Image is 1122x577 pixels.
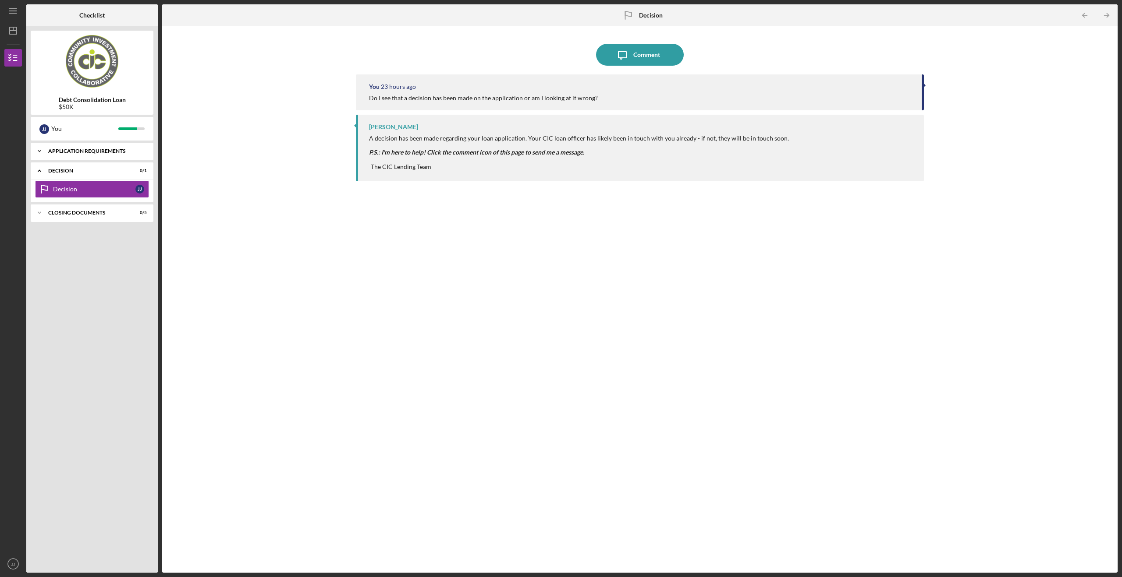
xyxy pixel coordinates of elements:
div: Application Requirements [48,148,142,154]
div: 0 / 1 [131,168,147,173]
div: Decision [48,168,125,173]
a: DecisionJJ [35,180,149,198]
div: J J [39,124,49,134]
img: Product logo [31,35,153,88]
div: Decision [53,186,135,193]
div: Do I see that a decision has been made on the application or am I looking at it wrong? [369,95,598,102]
div: J J [135,185,144,194]
div: 0 / 5 [131,210,147,215]
div: [PERSON_NAME] [369,123,418,130]
div: $50K [59,103,126,110]
div: You [51,121,118,136]
div: -The CIC Lending Team [369,163,789,170]
button: Comment [596,44,684,66]
b: Decision [639,12,663,19]
button: JJ [4,555,22,573]
b: Debt Consolidation Loan [59,96,126,103]
div: You [369,83,380,90]
b: Checklist [79,12,105,19]
em: P.S.: I'm here to help! Click the comment icon of this page to send me a message. [369,148,584,156]
text: JJ [11,562,15,566]
div: Closing Documents [48,210,125,215]
time: 2025-08-20 16:08 [381,83,416,90]
div: A decision has been made regarding your loan application. Your CIC loan officer has likely been i... [369,135,789,142]
div: Comment [633,44,660,66]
